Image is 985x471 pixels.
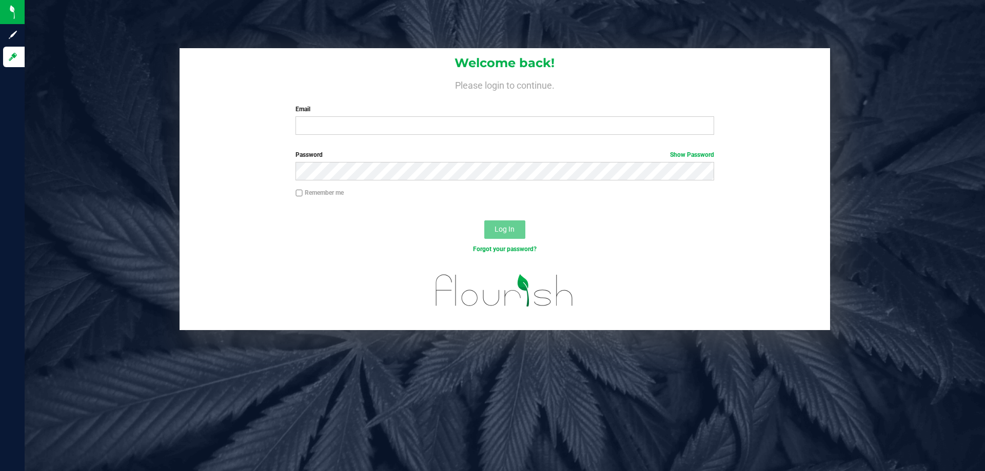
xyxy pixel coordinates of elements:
[8,52,18,62] inline-svg: Log in
[473,245,537,253] a: Forgot your password?
[295,190,303,197] input: Remember me
[484,220,525,239] button: Log In
[670,151,714,158] a: Show Password
[295,188,344,197] label: Remember me
[180,78,830,90] h4: Please login to continue.
[295,105,714,114] label: Email
[423,264,586,317] img: flourish_logo.svg
[8,30,18,40] inline-svg: Sign up
[495,225,515,233] span: Log In
[180,56,830,70] h1: Welcome back!
[295,151,323,158] span: Password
